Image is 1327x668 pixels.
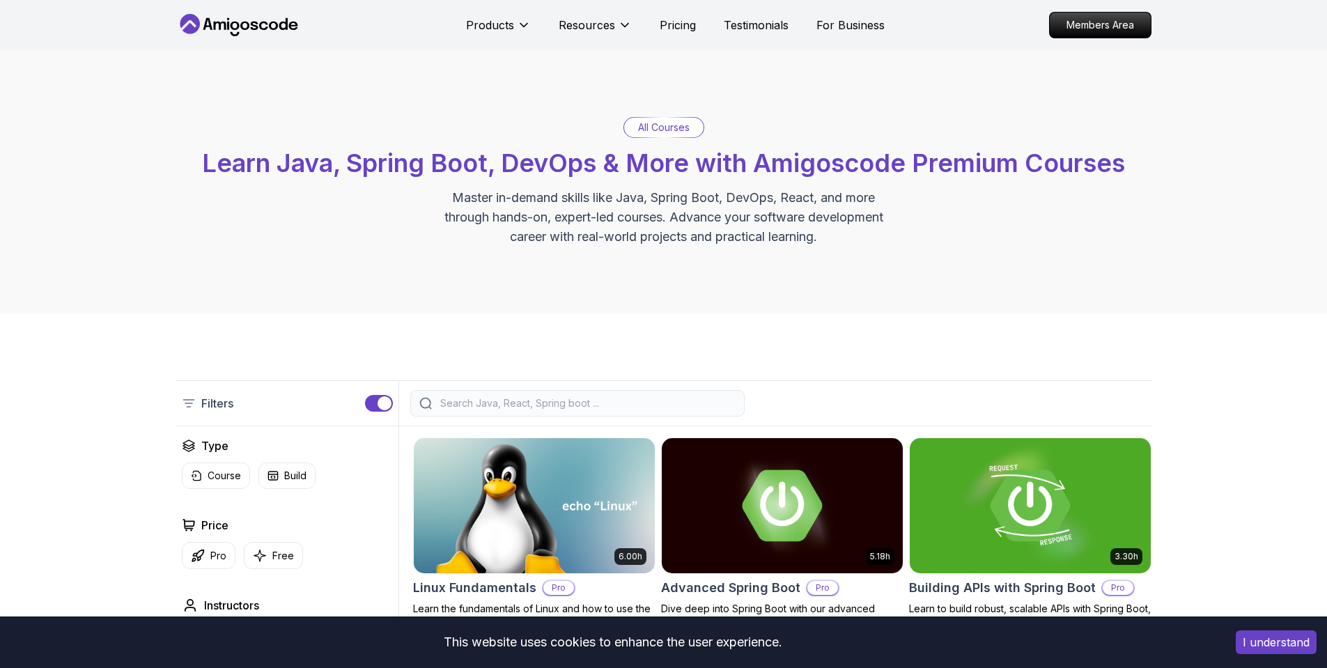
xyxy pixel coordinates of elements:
p: Members Area [1050,13,1151,38]
button: Accept cookies [1236,630,1317,654]
button: Free [244,542,303,569]
p: Pro [1103,581,1133,595]
a: Linux Fundamentals card6.00hLinux FundamentalsProLearn the fundamentals of Linux and how to use t... [413,437,655,630]
button: Build [258,463,316,489]
img: Linux Fundamentals card [414,438,655,573]
h2: Type [201,437,228,454]
span: Learn Java, Spring Boot, DevOps & More with Amigoscode Premium Courses [202,148,1125,178]
input: Search Java, React, Spring boot ... [437,396,736,410]
p: Pro [543,581,574,595]
h2: Building APIs with Spring Boot [909,578,1096,598]
a: Members Area [1049,12,1151,38]
a: Advanced Spring Boot card5.18hAdvanced Spring BootProDive deep into Spring Boot with our advanced... [661,437,903,644]
p: Pro [807,581,838,595]
img: Advanced Spring Boot card [662,438,903,573]
h2: Instructors [204,597,259,614]
p: Filters [201,395,233,412]
p: Course [208,469,241,483]
p: Dive deep into Spring Boot with our advanced course, designed to take your skills from intermedia... [661,602,903,644]
a: For Business [816,17,885,33]
button: Pro [182,542,235,569]
button: Products [466,17,531,45]
p: All Courses [638,121,690,134]
a: Building APIs with Spring Boot card3.30hBuilding APIs with Spring BootProLearn to build robust, s... [909,437,1151,644]
h2: Linux Fundamentals [413,578,536,598]
p: Build [284,469,306,483]
p: Resources [559,17,615,33]
p: Learn the fundamentals of Linux and how to use the command line [413,602,655,630]
img: Building APIs with Spring Boot card [910,438,1151,573]
p: Learn to build robust, scalable APIs with Spring Boot, mastering REST principles, JSON handling, ... [909,602,1151,644]
h2: Advanced Spring Boot [661,578,800,598]
div: This website uses cookies to enhance the user experience. [10,627,1215,658]
p: 3.30h [1115,551,1138,562]
p: Master in-demand skills like Java, Spring Boot, DevOps, React, and more through hands-on, expert-... [430,188,898,247]
p: 6.00h [619,551,642,562]
p: 5.18h [870,551,890,562]
p: Products [466,17,514,33]
h2: Price [201,517,228,534]
p: Free [272,549,294,563]
a: Pricing [660,17,696,33]
a: Testimonials [724,17,789,33]
button: Resources [559,17,632,45]
p: Pro [210,549,226,563]
button: Course [182,463,250,489]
